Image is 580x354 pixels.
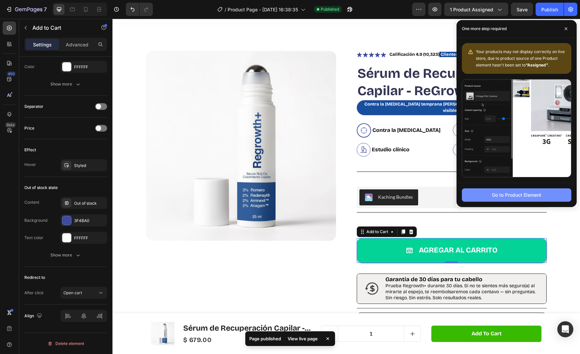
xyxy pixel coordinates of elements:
[50,81,81,87] div: Show more
[306,227,385,236] div: Agregar al carrito
[511,3,533,16] button: Save
[260,108,328,115] strong: Contra la [MEDICAL_DATA]
[24,64,35,70] div: Color
[244,219,434,244] button: Agregar al carrito
[3,3,50,16] button: 7
[24,162,36,168] div: Hover
[462,188,571,202] button: Go to Product Element
[273,264,423,282] span: Prueba Regrowth+ durante 30 días. Si no te sientes más seguro(a) al mirarte al espejo, te reembol...
[247,171,306,187] button: Kaching Bundles
[209,307,225,323] button: decrement
[355,108,391,114] strong: Roll-on limpio
[517,7,528,12] span: Save
[284,334,322,343] div: View live page
[24,78,107,90] button: Show more
[277,33,327,38] strong: Calificación 4.9 (10,323)
[47,340,84,348] div: Delete element
[126,3,153,16] div: Undo/Redo
[24,338,107,349] button: Delete element
[319,307,429,323] button: Add to cart
[557,321,573,337] div: Open Intercom Messenger
[74,218,105,224] div: 3F4BA0
[541,6,558,13] div: Publish
[444,3,508,16] button: 1 product assigned
[228,6,298,13] span: Product Page - [DATE] 16:38:35
[355,128,417,134] strong: Resultados en semanas
[24,235,43,241] div: Text color
[33,41,52,48] p: Settings
[60,287,107,299] button: Open cart
[492,191,541,198] div: Go to Product Element
[24,217,47,223] div: Background
[321,6,339,12] span: Published
[259,128,297,134] strong: Estudio clínico
[70,304,200,315] h1: Sérum de Recuperación Capilar - ReGrowth+
[63,290,82,295] span: Open cart
[24,147,36,153] div: Effect
[24,199,39,205] div: Content
[24,125,34,131] div: Price
[266,175,300,182] div: Kaching Bundles
[252,175,260,183] img: KachingBundles.png
[112,19,580,354] iframe: Design area
[24,185,58,191] div: Out of stock state
[24,275,45,281] div: Redirect to
[6,71,16,76] div: 450
[24,312,43,321] div: Align
[249,335,281,342] p: Page published
[24,104,43,110] div: Separator
[476,49,565,67] span: Your products may not display correctly on live store, due to product source of one Product eleme...
[74,64,105,70] div: FFFFFF
[292,307,308,323] button: increment
[244,45,434,81] h1: Sérum de Recuperación Capilar - ReGrowth+
[66,41,88,48] p: Advanced
[462,25,507,32] p: One more step required
[74,200,105,206] div: Out of stock
[526,62,548,67] b: “Assigned”
[359,312,389,319] div: Add to cart
[50,252,81,258] div: Show more
[32,24,89,32] p: Add to Cart
[253,210,277,216] div: Add to Cart
[74,163,105,169] div: Styled
[24,249,107,261] button: Show more
[24,290,44,296] div: After click
[225,6,226,13] span: /
[273,257,370,264] strong: Garantía de 30 días para tu cabello
[74,235,105,241] div: FFFFFF
[225,307,292,323] input: quantity
[5,122,16,128] div: Beta
[252,83,426,95] strong: Contra la [MEDICAL_DATA] temprana [PERSON_NAME]. Fácil de aplicar. Resultados visibles.
[536,3,564,16] button: Publish
[44,5,47,13] p: 7
[70,317,100,326] div: $ 679.00
[328,33,361,38] strong: Clientes felices
[450,6,493,13] span: 1 product assigned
